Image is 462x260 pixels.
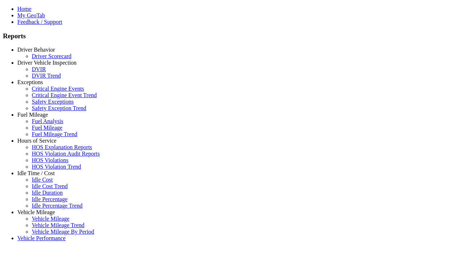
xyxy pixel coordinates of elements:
a: Idle Time / Cost [17,170,55,176]
a: HOS Violation Trend [32,164,81,170]
a: Home [17,6,31,12]
a: Critical Engine Events [32,86,84,92]
a: Hours of Service [17,138,56,144]
a: Critical Engine Event Trend [32,92,97,98]
a: Driver Vehicle Inspection [17,60,77,66]
a: Driver Behavior [17,47,55,53]
a: Vehicle Mileage [32,216,69,222]
a: Vehicle Performance [17,235,66,241]
a: Fuel Analysis [32,118,64,124]
a: Idle Cost [32,177,53,183]
a: Fuel Mileage [17,112,48,118]
a: Vehicle Mileage Trend [32,222,84,228]
a: Safety Exception Trend [32,105,86,111]
a: Vehicle Mileage [17,209,55,215]
a: Idle Percentage [32,196,67,202]
a: DVIR Trend [32,73,61,79]
a: HOS Explanation Reports [32,144,92,150]
a: Fuel Mileage [32,125,62,131]
a: My GeoTab [17,12,45,18]
a: Feedback / Support [17,19,62,25]
a: Idle Cost Trend [32,183,68,189]
a: HOS Violation Audit Reports [32,151,100,157]
a: Exceptions [17,79,43,85]
a: Idle Duration [32,190,63,196]
a: Vehicle Mileage By Period [32,229,94,235]
a: Driver Scorecard [32,53,71,59]
a: Safety Exceptions [32,99,74,105]
a: DVIR [32,66,46,72]
a: HOS Violations [32,157,68,163]
h3: Reports [3,32,459,40]
a: Fuel Mileage Trend [32,131,77,137]
a: Idle Percentage Trend [32,203,82,209]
